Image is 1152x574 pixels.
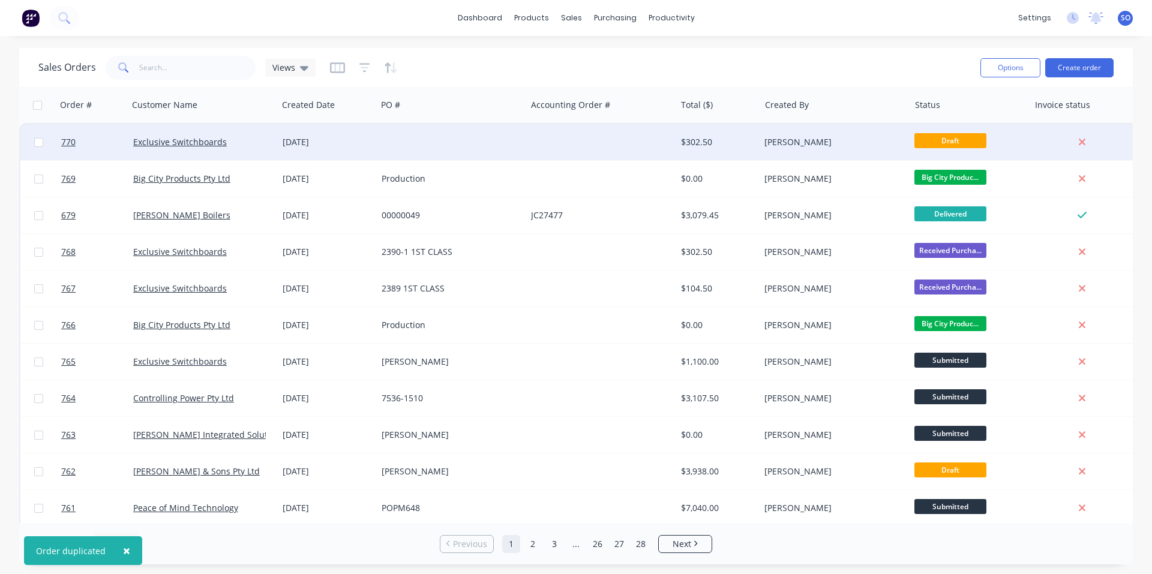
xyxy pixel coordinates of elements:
[283,429,372,441] div: [DATE]
[764,356,898,368] div: [PERSON_NAME]
[681,283,751,294] div: $104.50
[764,429,898,441] div: [PERSON_NAME]
[681,209,751,221] div: $3,079.45
[382,319,515,331] div: Production
[61,307,133,343] a: 766
[531,209,664,221] div: JC27477
[133,319,230,330] a: Big City Products Pty Ltd
[764,465,898,477] div: [PERSON_NAME]
[133,136,227,148] a: Exclusive Switchboards
[764,502,898,514] div: [PERSON_NAME]
[681,99,713,111] div: Total ($)
[681,319,751,331] div: $0.00
[632,535,650,553] a: Page 28
[914,133,986,148] span: Draft
[61,380,133,416] a: 764
[283,136,372,148] div: [DATE]
[508,9,555,27] div: products
[588,9,643,27] div: purchasing
[282,99,335,111] div: Created Date
[133,173,230,184] a: Big City Products Pty Ltd
[61,319,76,331] span: 766
[133,392,234,404] a: Controlling Power Pty Ltd
[764,319,898,331] div: [PERSON_NAME]
[382,356,515,368] div: [PERSON_NAME]
[914,499,986,514] span: Submitted
[914,353,986,368] span: Submitted
[61,344,133,380] a: 765
[764,136,898,148] div: [PERSON_NAME]
[283,356,372,368] div: [DATE]
[133,356,227,367] a: Exclusive Switchboards
[61,209,76,221] span: 679
[382,246,515,258] div: 2390-1 1ST CLASS
[914,280,986,294] span: Received Purcha...
[765,99,809,111] div: Created By
[38,62,96,73] h1: Sales Orders
[610,535,628,553] a: Page 27
[381,99,400,111] div: PO #
[659,538,712,550] a: Next page
[61,271,133,306] a: 767
[61,465,76,477] span: 762
[915,99,940,111] div: Status
[382,429,515,441] div: [PERSON_NAME]
[61,453,133,489] a: 762
[681,502,751,514] div: $7,040.00
[452,9,508,27] a: dashboard
[382,173,515,185] div: Production
[60,99,92,111] div: Order #
[382,392,515,404] div: 7536-1510
[61,173,76,185] span: 769
[133,209,230,221] a: [PERSON_NAME] Boilers
[283,392,372,404] div: [DATE]
[283,319,372,331] div: [DATE]
[61,136,76,148] span: 770
[914,426,986,441] span: Submitted
[61,161,133,197] a: 769
[61,197,133,233] a: 679
[22,9,40,27] img: Factory
[980,58,1040,77] button: Options
[914,206,986,221] span: Delivered
[453,538,487,550] span: Previous
[764,392,898,404] div: [PERSON_NAME]
[61,234,133,270] a: 768
[133,246,227,257] a: Exclusive Switchboards
[681,136,751,148] div: $302.50
[589,535,607,553] a: Page 26
[133,465,260,477] a: [PERSON_NAME] & Sons Pty Ltd
[382,209,515,221] div: 00000049
[382,502,515,514] div: POPM648
[764,173,898,185] div: [PERSON_NAME]
[1121,13,1130,23] span: SO
[61,502,76,514] span: 761
[673,538,691,550] span: Next
[764,283,898,294] div: [PERSON_NAME]
[524,535,542,553] a: Page 2
[440,538,493,550] a: Previous page
[1012,9,1057,27] div: settings
[1045,58,1114,77] button: Create order
[36,545,106,557] div: Order duplicated
[914,389,986,404] span: Submitted
[283,209,372,221] div: [DATE]
[914,170,986,185] span: Big City Produc...
[61,283,76,294] span: 767
[283,465,372,477] div: [DATE]
[914,243,986,258] span: Received Purcha...
[435,535,717,553] ul: Pagination
[61,392,76,404] span: 764
[764,246,898,258] div: [PERSON_NAME]
[502,535,520,553] a: Page 1 is your current page
[61,490,133,526] a: 761
[61,417,133,453] a: 763
[681,392,751,404] div: $3,107.50
[382,283,515,294] div: 2389 1ST CLASS
[61,124,133,160] a: 770
[123,542,130,559] span: ×
[133,283,227,294] a: Exclusive Switchboards
[61,429,76,441] span: 763
[1035,99,1090,111] div: Invoice status
[567,535,585,553] a: Jump forward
